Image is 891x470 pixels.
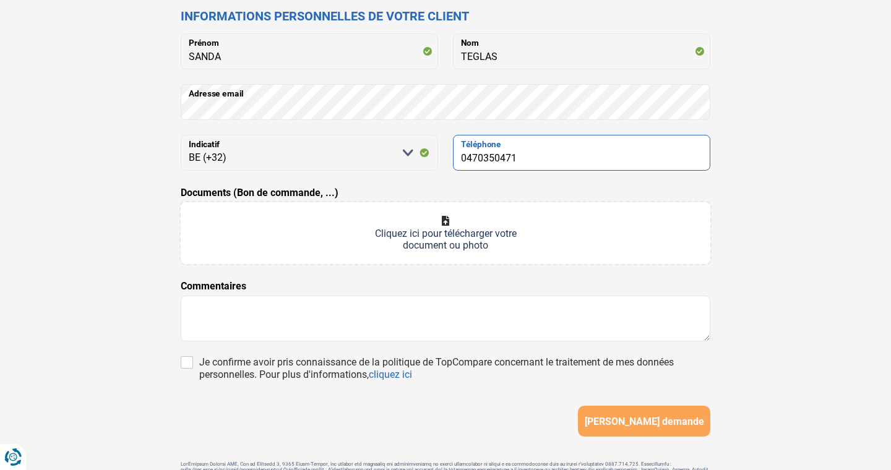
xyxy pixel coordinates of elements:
span: [PERSON_NAME] demande [585,416,704,427]
label: Commentaires [181,279,246,294]
a: cliquez ici [369,369,412,380]
button: [PERSON_NAME] demande [578,406,710,437]
input: 401020304 [453,135,710,171]
div: Je confirme avoir pris connaissance de la politique de TopCompare concernant le traitement de mes... [199,356,710,381]
label: Documents (Bon de commande, ...) [181,186,338,200]
select: Indicatif [181,135,438,171]
h2: Informations personnelles de votre client [181,9,710,23]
